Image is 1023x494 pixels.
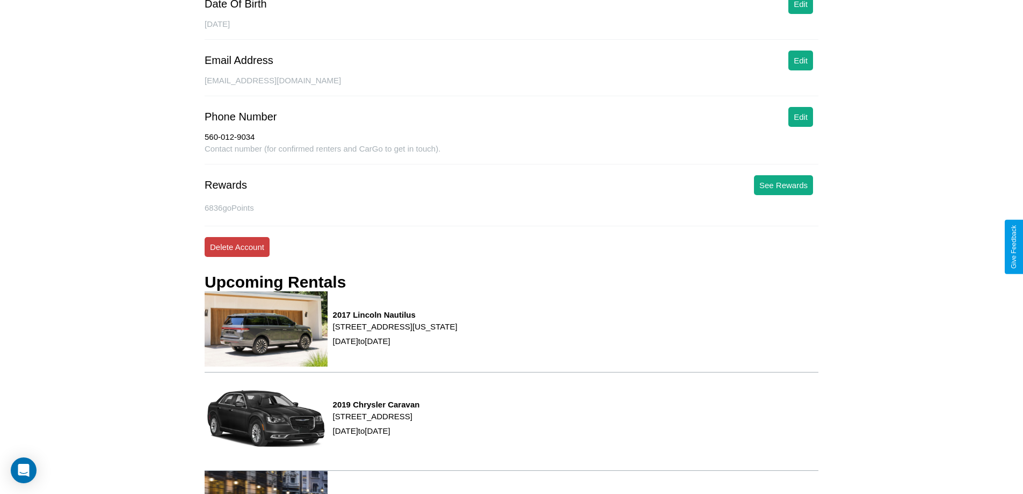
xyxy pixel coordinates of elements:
div: Phone Number [205,111,277,123]
h3: 2017 Lincoln Nautilus [333,310,458,319]
div: Give Feedback [1010,225,1018,269]
div: Rewards [205,179,247,191]
img: rental [205,291,328,367]
p: [STREET_ADDRESS] [333,409,420,424]
button: Edit [788,107,813,127]
p: [DATE] to [DATE] [333,424,420,438]
button: See Rewards [754,175,813,195]
div: 560-012-9034 [205,132,818,144]
div: Email Address [205,54,273,67]
div: Open Intercom Messenger [11,457,37,483]
div: Contact number (for confirmed renters and CarGo to get in touch). [205,144,818,164]
img: rental [205,373,328,464]
button: Delete Account [205,237,270,257]
p: [DATE] to [DATE] [333,334,458,348]
div: [EMAIL_ADDRESS][DOMAIN_NAME] [205,76,818,96]
p: [STREET_ADDRESS][US_STATE] [333,319,458,334]
h3: 2019 Chrysler Caravan [333,400,420,409]
button: Edit [788,51,813,70]
div: [DATE] [205,19,818,40]
p: 6836 goPoints [205,201,818,215]
h3: Upcoming Rentals [205,273,346,291]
